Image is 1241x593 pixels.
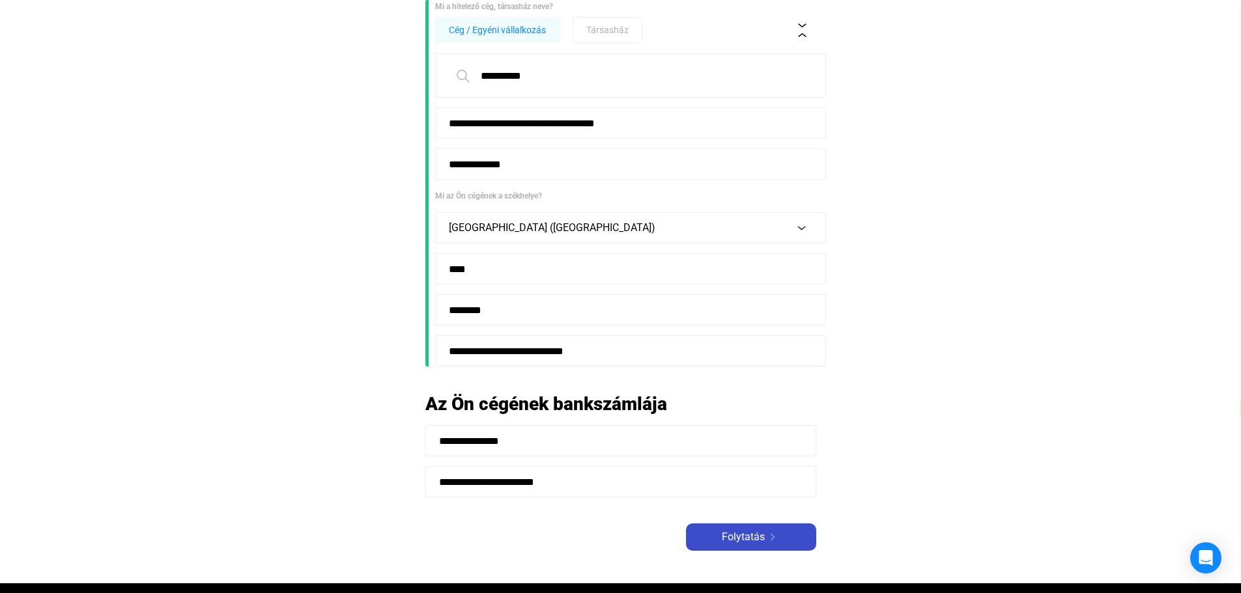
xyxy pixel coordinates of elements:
div: Open Intercom Messenger [1190,542,1221,573]
h2: Az Ön cégének bankszámlája [425,393,816,415]
button: Társasház [573,17,642,43]
img: collapse [795,23,809,37]
button: [GEOGRAPHIC_DATA] ([GEOGRAPHIC_DATA]) [435,212,826,243]
span: [GEOGRAPHIC_DATA] ([GEOGRAPHIC_DATA]) [449,221,655,234]
span: Társasház [586,22,629,38]
button: Cég / Egyéni vállalkozás [435,17,560,43]
div: Mi az Ön cégének a székhelye? [435,189,816,202]
span: Cég / Egyéni vállalkozás [449,22,546,38]
img: arrow-right-white [765,534,780,540]
span: Folytatás [722,529,765,545]
button: collapse [789,16,816,44]
button: Folytatásarrow-right-white [686,523,816,551]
